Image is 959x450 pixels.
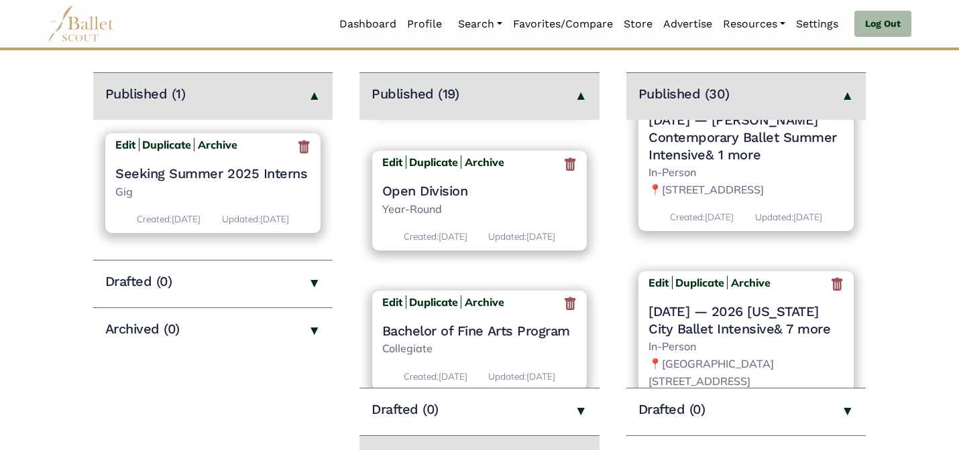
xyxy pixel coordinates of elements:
[791,10,844,38] a: Settings
[638,400,706,418] h4: Drafted (0)
[382,201,577,218] p: Year-Round
[382,182,577,200] a: Open Division
[382,295,402,309] b: Edit
[658,10,718,38] a: Advertise
[105,320,180,337] h4: Archived (0)
[648,276,669,289] b: Edit
[755,210,822,224] p: [DATE]
[774,321,830,337] a: & 7 more
[382,155,402,169] b: Edit
[727,276,771,289] a: Archive
[105,85,186,102] h4: Published (1)
[198,138,237,151] b: Archive
[755,211,793,222] span: Updated:
[382,295,406,309] a: Edit
[508,10,618,38] a: Favorites/Compare
[648,303,819,337] a: [DATE] — 2026 [US_STATE] City Ballet Intensive
[670,210,734,224] p: [DATE]
[115,183,311,201] p: Gig
[404,370,439,382] span: Created:
[137,212,201,226] p: [DATE]
[648,338,844,390] p: In-Person 📍[GEOGRAPHIC_DATA] [STREET_ADDRESS]
[638,85,729,102] h4: Published (30)
[453,10,508,38] a: Search
[488,370,526,382] span: Updated:
[115,138,135,151] b: Edit
[461,155,504,169] a: Archive
[648,164,844,198] p: In-Person 📍[STREET_ADDRESS]
[402,10,447,38] a: Profile
[105,273,172,290] h4: Drafted (0)
[409,295,458,309] a: Duplicate
[670,211,705,222] span: Created:
[718,10,791,38] a: Resources
[488,229,555,244] p: [DATE]
[404,229,467,244] p: [DATE]
[648,112,837,163] span: — [PERSON_NAME] Contemporary Ballet Summer Intensive
[488,369,555,384] p: [DATE]
[618,10,658,38] a: Store
[334,10,402,38] a: Dashboard
[409,155,458,169] a: Duplicate
[137,213,172,224] span: Created:
[854,11,911,37] a: Log Out
[194,138,237,151] a: Archive
[465,295,504,309] b: Archive
[648,112,837,163] a: [DATE] — [PERSON_NAME] Contemporary Ballet Summer Intensive
[382,322,577,340] a: Bachelor of Fine Arts Program
[648,276,673,289] a: Edit
[115,138,139,151] a: Edit
[372,400,439,418] h4: Drafted (0)
[706,147,760,163] a: & 1 more
[404,369,467,384] p: [DATE]
[648,303,819,337] span: — 2026 [US_STATE] City Ballet Intensive
[675,276,724,289] a: Duplicate
[465,155,504,169] b: Archive
[731,276,771,289] b: Archive
[222,212,289,226] p: [DATE]
[222,213,260,224] span: Updated:
[404,230,439,242] span: Created:
[115,165,311,182] a: Seeking Summer 2025 Interns
[382,155,406,169] a: Edit
[382,340,577,358] p: Collegiate
[142,138,191,151] a: Duplicate
[372,85,459,102] h4: Published (19)
[488,230,526,242] span: Updated:
[461,295,504,309] a: Archive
